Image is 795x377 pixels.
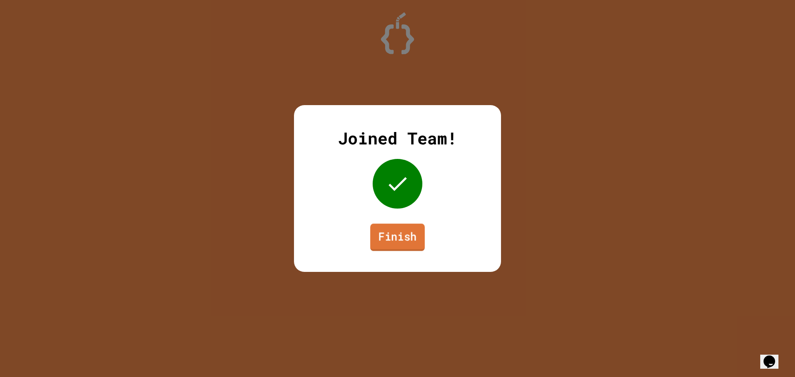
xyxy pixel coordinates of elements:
[370,223,425,251] a: Finish
[760,344,787,369] iframe: chat widget
[369,225,426,251] a: Finish
[338,126,457,151] div: Joined Team!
